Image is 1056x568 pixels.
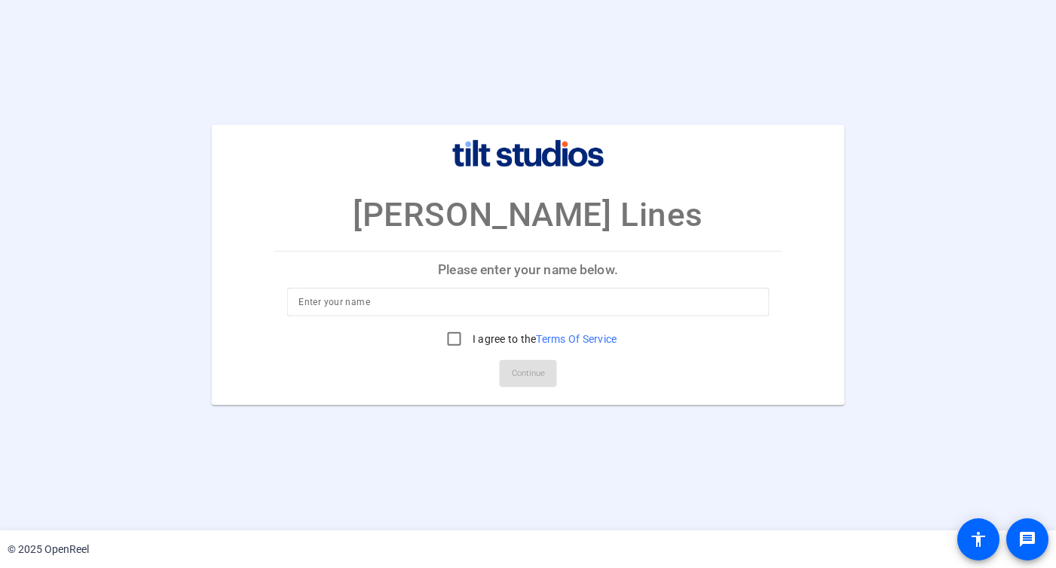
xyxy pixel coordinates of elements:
[8,542,89,557] div: © 2025 OpenReel
[274,252,782,288] p: Please enter your name below.
[536,333,617,345] a: Terms Of Service
[298,293,758,311] input: Enter your name
[1018,530,1036,548] mat-icon: message
[453,140,604,167] img: company-logo
[969,530,987,548] mat-icon: accessibility
[470,331,617,347] label: I agree to the
[353,190,702,240] p: [PERSON_NAME] Lines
